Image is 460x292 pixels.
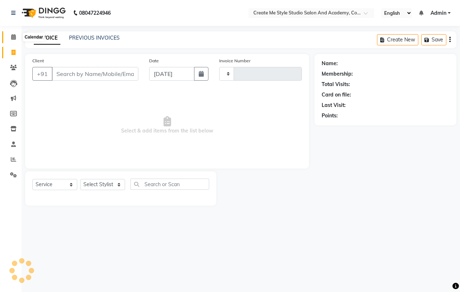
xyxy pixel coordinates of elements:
[149,58,159,64] label: Date
[32,58,44,64] label: Client
[32,89,302,161] span: Select & add items from the list below
[219,58,250,64] label: Invoice Number
[322,112,338,120] div: Points:
[32,67,52,81] button: +91
[52,67,138,81] input: Search by Name/Mobile/Email/Code
[322,60,338,67] div: Name:
[79,3,111,23] b: 08047224946
[421,34,446,45] button: Save
[377,34,418,45] button: Create New
[69,35,120,41] a: PREVIOUS INVOICES
[18,3,68,23] img: logo
[431,9,446,17] span: Admin
[322,81,350,88] div: Total Visits:
[322,70,353,78] div: Membership:
[23,33,45,41] div: Calendar
[322,91,351,99] div: Card on file:
[322,102,346,109] div: Last Visit:
[130,179,209,190] input: Search or Scan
